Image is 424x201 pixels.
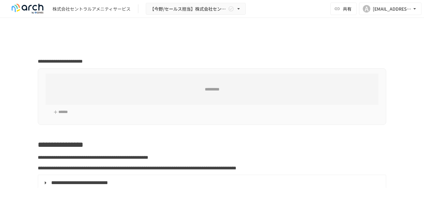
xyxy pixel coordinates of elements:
[52,6,131,12] div: 株式会社セントラルアメニティサービス
[330,3,357,15] button: 共有
[146,3,246,15] button: 【今野/セールス担当】株式会社セントラルアメニティサービス様_初期設定サポート
[343,5,352,12] span: 共有
[7,4,47,14] img: logo-default@2x-9cf2c760.svg
[363,5,370,13] div: A
[359,3,422,15] button: A[EMAIL_ADDRESS][DOMAIN_NAME]
[373,5,412,13] div: [EMAIL_ADDRESS][DOMAIN_NAME]
[150,5,227,13] span: 【今野/セールス担当】株式会社セントラルアメニティサービス様_初期設定サポート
